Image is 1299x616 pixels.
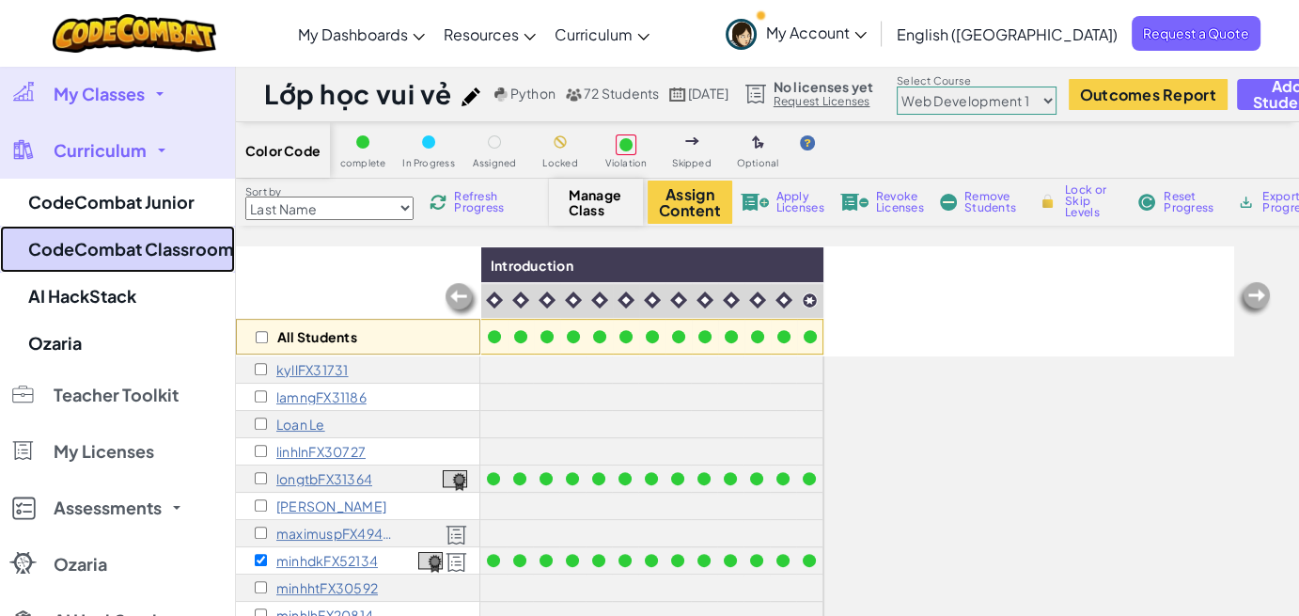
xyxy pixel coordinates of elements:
span: Apply Licenses [776,191,824,213]
p: Gia phuc Lương [276,498,386,513]
img: IconIntro.svg [512,292,529,308]
span: complete [340,158,386,168]
a: Request a Quote [1132,16,1260,51]
p: longtbFX31364 [276,471,372,486]
span: Remove Students [964,191,1021,213]
span: Ozaria [54,556,107,573]
span: My Account [766,23,867,42]
span: Resources [444,24,519,44]
span: My Licenses [54,443,154,460]
img: IconRemoveStudents.svg [940,194,957,211]
p: linhlnFX30727 [276,444,366,459]
img: IconReset.svg [1137,194,1156,211]
img: IconCapstoneLevel.svg [802,292,818,308]
img: calendar.svg [669,87,686,102]
a: Curriculum [545,8,659,59]
img: IconIntro.svg [644,292,661,308]
span: Refresh Progress [454,191,512,213]
span: My Dashboards [298,24,408,44]
img: IconIntro.svg [696,292,713,308]
img: IconIntro.svg [591,292,608,308]
span: Violation [604,158,647,168]
a: Request Licenses [774,94,873,109]
a: View Course Completion Certificate [443,467,467,489]
a: My Account [716,4,876,63]
img: iconPencil.svg [462,87,480,106]
span: Reset Progress [1164,191,1220,213]
p: minhdkFX52134 [276,553,378,568]
img: IconIntro.svg [670,292,687,308]
span: Teacher Toolkit [54,387,179,403]
img: IconLicenseApply.svg [741,194,769,211]
img: certificate-icon.png [443,470,467,491]
img: Licensed [446,525,467,545]
span: Optional [737,158,779,168]
h1: Lớp học vui vẻ [264,76,452,112]
label: Select Course [897,73,1056,88]
img: MultipleUsers.png [565,87,582,102]
span: Curriculum [555,24,633,44]
a: Resources [434,8,545,59]
img: IconIntro.svg [618,292,634,308]
img: IconLicenseRevoke.svg [840,194,869,211]
img: IconIntro.svg [539,292,556,308]
span: Skipped [672,158,712,168]
span: Revoke Licenses [876,191,924,213]
span: English ([GEOGRAPHIC_DATA]) [897,24,1118,44]
span: No licenses yet [774,79,873,94]
button: Assign Content [648,181,732,224]
a: My Dashboards [289,8,434,59]
button: Outcomes Report [1069,79,1228,110]
p: All Students [277,329,357,344]
p: maximuspFX49453 [276,526,394,541]
img: IconOptionalLevel.svg [752,135,764,150]
span: Assessments [54,499,162,516]
img: Licensed [446,552,467,573]
img: certificate-icon.png [418,552,443,573]
span: Assigned [473,158,517,168]
p: minhhtFX30592 [276,580,378,595]
label: Sort by [245,184,414,199]
a: View Course Completion Certificate [418,549,443,571]
span: Lock or Skip Levels [1065,184,1120,218]
img: IconIntro.svg [565,292,582,308]
img: IconLock.svg [1038,193,1057,210]
img: IconHint.svg [800,135,815,150]
img: IconIntro.svg [749,292,766,308]
img: Arrow_Left_Inactive.png [443,281,480,319]
img: python.png [494,87,509,102]
img: IconReload.svg [430,194,446,211]
span: Locked [542,158,577,168]
p: kyllFX31731 [276,362,349,377]
p: Loan Le [276,417,325,432]
img: IconIntro.svg [723,292,740,308]
img: IconSkippedLevel.svg [685,137,699,145]
img: IconIntro.svg [486,292,503,308]
img: avatar [726,19,757,50]
span: Curriculum [54,142,147,159]
img: CodeCombat logo [53,14,217,53]
span: Color Code [245,143,321,158]
span: [DATE] [688,85,728,102]
img: Arrow_Left_Inactive.png [1235,280,1273,318]
span: 72 Students [584,85,660,102]
span: In Progress [402,158,455,168]
img: IconArchive.svg [1237,194,1255,211]
span: Manage Class [569,187,624,217]
span: My Classes [54,86,145,103]
span: Python [510,85,556,102]
img: IconIntro.svg [775,292,792,308]
a: English ([GEOGRAPHIC_DATA]) [887,8,1127,59]
p: lamngFX31186 [276,389,367,404]
span: Introduction [491,257,573,274]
